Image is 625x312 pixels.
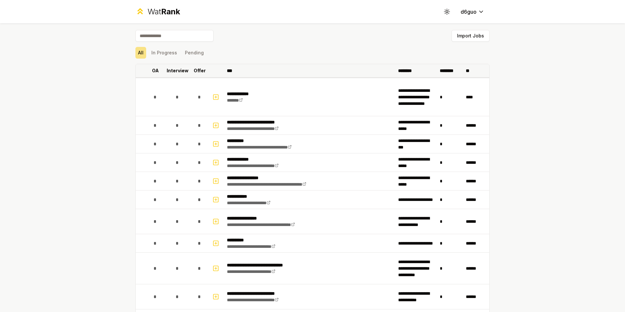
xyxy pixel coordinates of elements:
[135,47,146,59] button: All
[451,30,490,42] button: Import Jobs
[161,7,180,16] span: Rank
[182,47,206,59] button: Pending
[149,47,180,59] button: In Progress
[461,8,477,16] span: d6guo
[152,67,159,74] p: OA
[455,6,490,18] button: d6guo
[135,7,180,17] a: WatRank
[167,67,188,74] p: Interview
[194,67,206,74] p: Offer
[147,7,180,17] div: Wat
